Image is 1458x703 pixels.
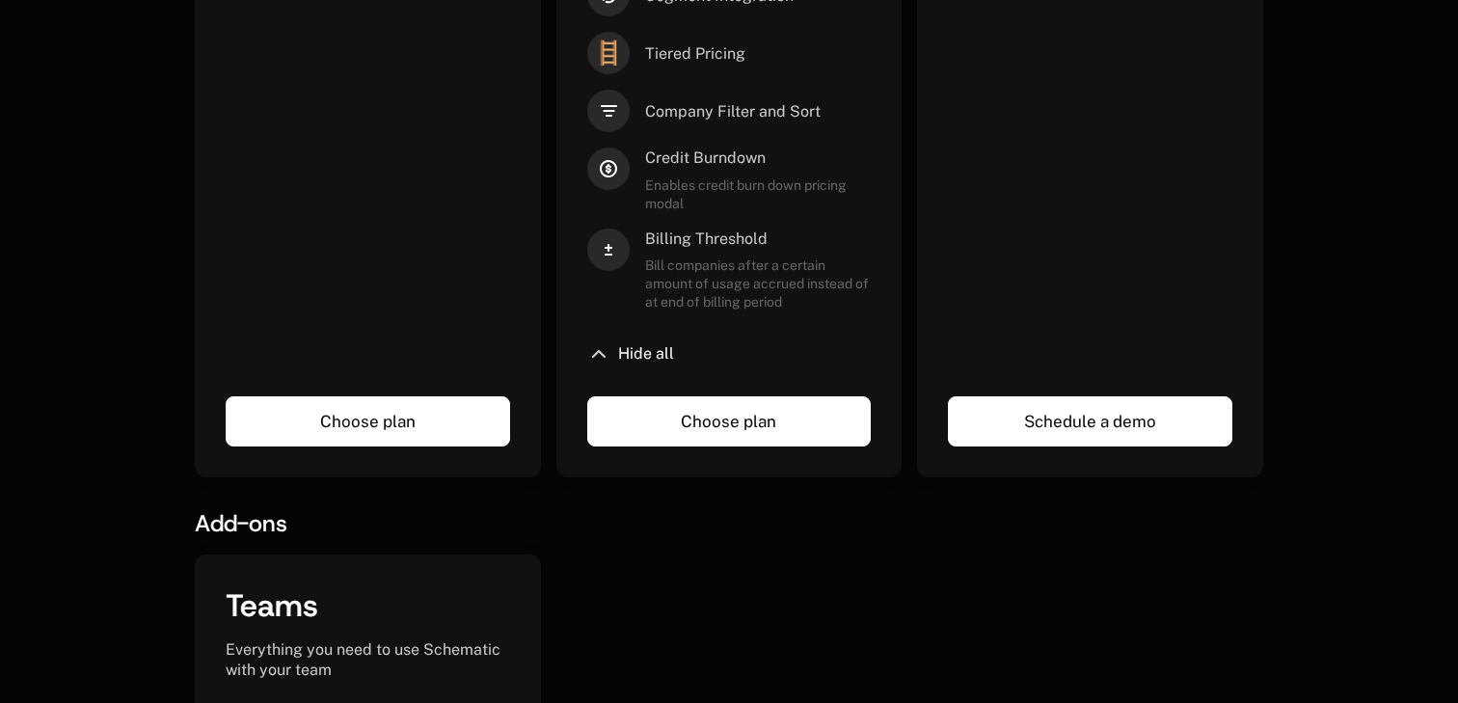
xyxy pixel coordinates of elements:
span: Company Filter and Sort [645,101,821,122]
a: Choose plan [587,396,872,446]
i: filter [587,90,630,132]
span: 🪜 [587,32,630,74]
span: Bill companies after a certain amount of usage accrued instead of at end of billing period [645,257,872,311]
i: plus-minus [587,229,630,271]
span: Tiered Pricing [645,43,745,65]
span: Everything you need to use Schematic with your team [226,640,500,680]
i: chevron-up [587,342,610,365]
span: Add-ons [195,508,287,539]
a: Schedule a demo [948,396,1232,446]
a: Choose plan [226,396,510,446]
span: Billing Threshold [645,229,872,250]
span: Teams [226,585,318,626]
span: Credit Burndown [645,148,872,169]
span: Enables credit burn down pricing modal [645,176,872,213]
i: credit-type [587,148,630,190]
span: Hide all [618,346,674,362]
